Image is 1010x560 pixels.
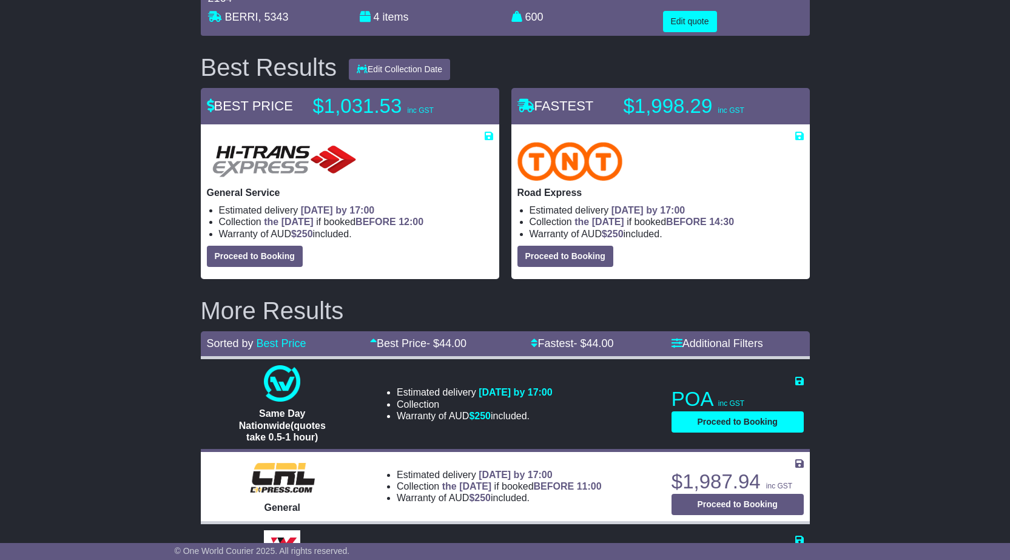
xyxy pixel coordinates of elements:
[442,481,491,491] span: the [DATE]
[469,493,491,503] span: $
[474,411,491,421] span: 250
[534,481,574,491] span: BEFORE
[207,142,362,181] img: HiTrans: General Service
[301,205,375,215] span: [DATE] by 17:00
[407,106,433,115] span: inc GST
[577,481,602,491] span: 11:00
[672,494,804,515] button: Proceed to Booking
[672,387,804,411] p: POA
[611,205,685,215] span: [DATE] by 17:00
[397,492,602,504] li: Warranty of AUD included.
[766,482,792,490] span: inc GST
[264,502,300,513] span: General
[313,94,465,118] p: $1,031.53
[672,337,763,349] a: Additional Filters
[718,106,744,115] span: inc GST
[531,337,613,349] a: Fastest- $44.00
[397,469,602,481] li: Estimated delivery
[663,11,717,32] button: Edit quote
[207,187,493,198] p: General Service
[586,337,613,349] span: 44.00
[530,204,804,216] li: Estimated delivery
[439,337,466,349] span: 44.00
[219,228,493,240] li: Warranty of AUD included.
[469,411,491,421] span: $
[257,337,306,349] a: Best Price
[297,229,313,239] span: 250
[426,337,466,349] span: - $
[530,228,804,240] li: Warranty of AUD included.
[264,217,313,227] span: the [DATE]
[243,459,322,496] img: CRL: General
[264,365,300,402] img: One World Courier: Same Day Nationwide(quotes take 0.5-1 hour)
[370,337,466,349] a: Best Price- $44.00
[525,11,544,23] span: 600
[517,98,594,113] span: FASTEST
[349,59,450,80] button: Edit Collection Date
[219,204,493,216] li: Estimated delivery
[239,408,326,442] span: Same Day Nationwide(quotes take 0.5-1 hour)
[672,411,804,433] button: Proceed to Booking
[709,217,734,227] span: 14:30
[207,246,303,267] button: Proceed to Booking
[442,481,602,491] span: if booked
[399,217,423,227] span: 12:00
[474,493,491,503] span: 250
[517,187,804,198] p: Road Express
[397,386,553,398] li: Estimated delivery
[624,94,775,118] p: $1,998.29
[383,11,409,23] span: items
[574,217,624,227] span: the [DATE]
[397,481,602,492] li: Collection
[397,399,553,410] li: Collection
[573,337,613,349] span: - $
[355,217,396,227] span: BEFORE
[175,546,350,556] span: © One World Courier 2025. All rights reserved.
[195,54,343,81] div: Best Results
[207,98,293,113] span: BEST PRICE
[672,470,804,494] p: $1,987.94
[291,229,313,239] span: $
[479,387,553,397] span: [DATE] by 17:00
[479,470,553,480] span: [DATE] by 17:00
[607,229,624,239] span: 250
[264,217,423,227] span: if booked
[530,216,804,228] li: Collection
[225,11,258,23] span: BERRI
[258,11,289,23] span: , 5343
[517,142,623,181] img: TNT Domestic: Road Express
[718,399,744,408] span: inc GST
[201,297,810,324] h2: More Results
[219,216,493,228] li: Collection
[374,11,380,23] span: 4
[602,229,624,239] span: $
[574,217,734,227] span: if booked
[397,410,553,422] li: Warranty of AUD included.
[207,337,254,349] span: Sorted by
[517,246,613,267] button: Proceed to Booking
[666,217,707,227] span: BEFORE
